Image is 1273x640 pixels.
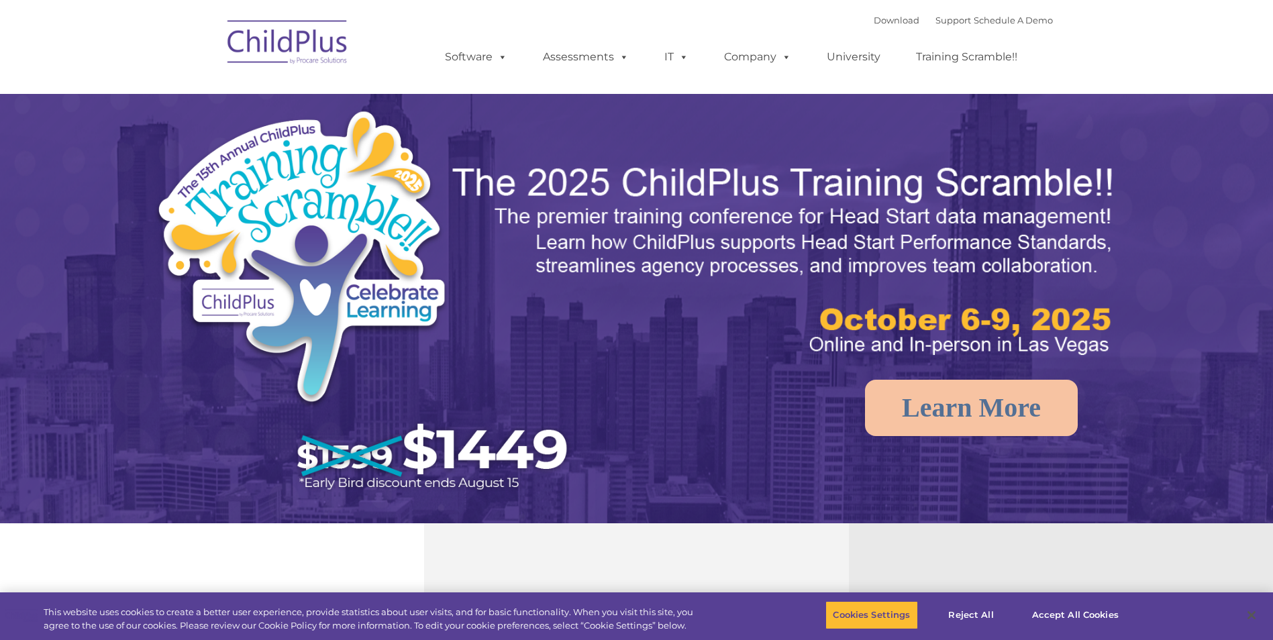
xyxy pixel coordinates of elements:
a: IT [651,44,702,70]
button: Reject All [929,601,1013,629]
div: This website uses cookies to create a better user experience, provide statistics about user visit... [44,606,700,632]
a: Download [874,15,919,25]
button: Cookies Settings [825,601,917,629]
span: Phone number [187,144,244,154]
button: Close [1237,600,1266,630]
font: | [874,15,1053,25]
a: University [813,44,894,70]
a: Support [935,15,971,25]
a: Company [711,44,805,70]
a: Learn More [865,380,1078,436]
a: Software [431,44,521,70]
span: Last name [187,89,227,99]
a: Training Scramble!! [903,44,1031,70]
a: Assessments [529,44,642,70]
a: Schedule A Demo [974,15,1053,25]
img: ChildPlus by Procare Solutions [221,11,355,78]
button: Accept All Cookies [1025,601,1126,629]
